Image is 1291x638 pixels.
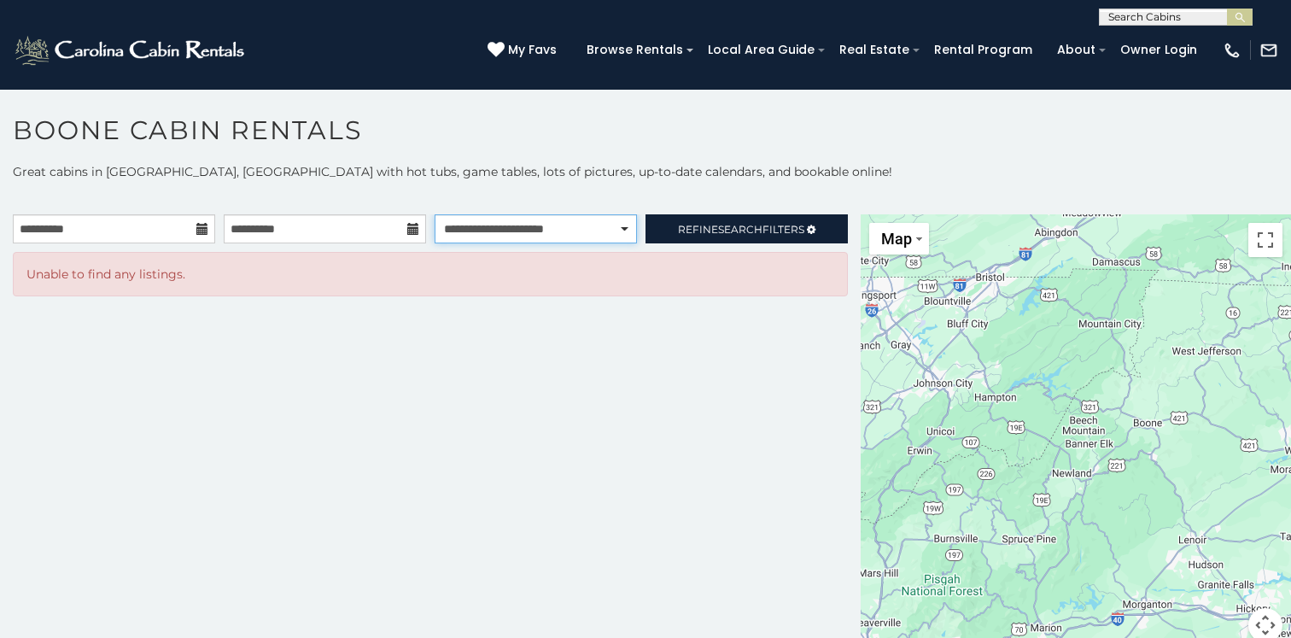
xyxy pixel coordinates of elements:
[1223,41,1241,60] img: phone-regular-white.png
[831,37,918,63] a: Real Estate
[1049,37,1104,63] a: About
[13,33,249,67] img: White-1-2.png
[881,230,912,248] span: Map
[508,41,557,59] span: My Favs
[1259,41,1278,60] img: mail-regular-white.png
[1248,223,1282,257] button: Toggle fullscreen view
[488,41,561,60] a: My Favs
[578,37,692,63] a: Browse Rentals
[26,266,834,283] p: Unable to find any listings.
[699,37,823,63] a: Local Area Guide
[869,223,929,255] button: Change map style
[926,37,1041,63] a: Rental Program
[718,223,762,236] span: Search
[645,214,848,243] a: RefineSearchFilters
[678,223,804,236] span: Refine Filters
[1112,37,1206,63] a: Owner Login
